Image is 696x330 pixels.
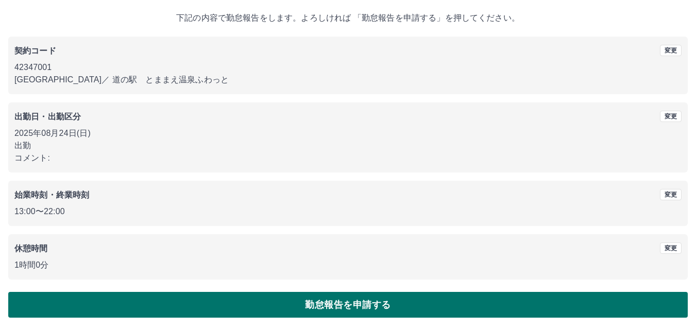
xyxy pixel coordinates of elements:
[14,61,682,74] p: 42347001
[14,127,682,140] p: 2025年08月24日(日)
[14,152,682,164] p: コメント:
[660,45,682,56] button: 変更
[660,111,682,122] button: 変更
[8,292,688,318] button: 勤怠報告を申請する
[14,244,48,253] b: 休憩時間
[14,46,56,55] b: 契約コード
[8,12,688,24] p: 下記の内容で勤怠報告をします。よろしければ 「勤怠報告を申請する」を押してください。
[14,190,89,199] b: 始業時刻・終業時刻
[14,205,682,218] p: 13:00 〜 22:00
[14,112,81,121] b: 出勤日・出勤区分
[14,259,682,271] p: 1時間0分
[14,140,682,152] p: 出勤
[660,189,682,200] button: 変更
[660,242,682,254] button: 変更
[14,74,682,86] p: [GEOGRAPHIC_DATA] ／ 道の駅 とままえ温泉ふわっと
